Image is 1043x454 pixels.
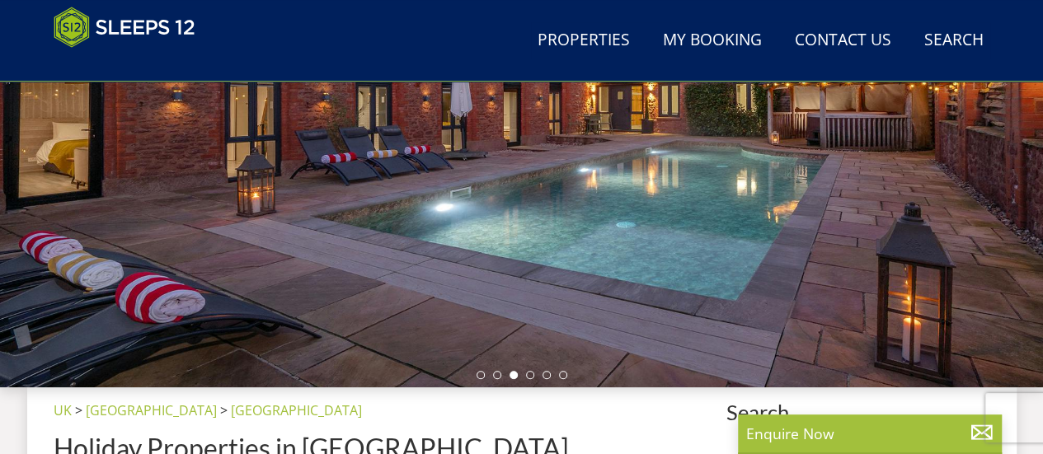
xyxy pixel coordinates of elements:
a: [GEOGRAPHIC_DATA] [231,401,362,419]
a: Search [918,22,990,59]
a: UK [54,401,72,419]
a: Properties [531,22,637,59]
span: > [75,401,82,419]
a: Contact Us [788,22,898,59]
iframe: Customer reviews powered by Trustpilot [45,58,218,72]
span: Search [726,400,990,424]
a: My Booking [656,22,768,59]
a: [GEOGRAPHIC_DATA] [86,401,217,419]
img: Sleeps 12 [54,7,195,48]
p: Enquire Now [746,423,994,444]
span: > [220,401,228,419]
